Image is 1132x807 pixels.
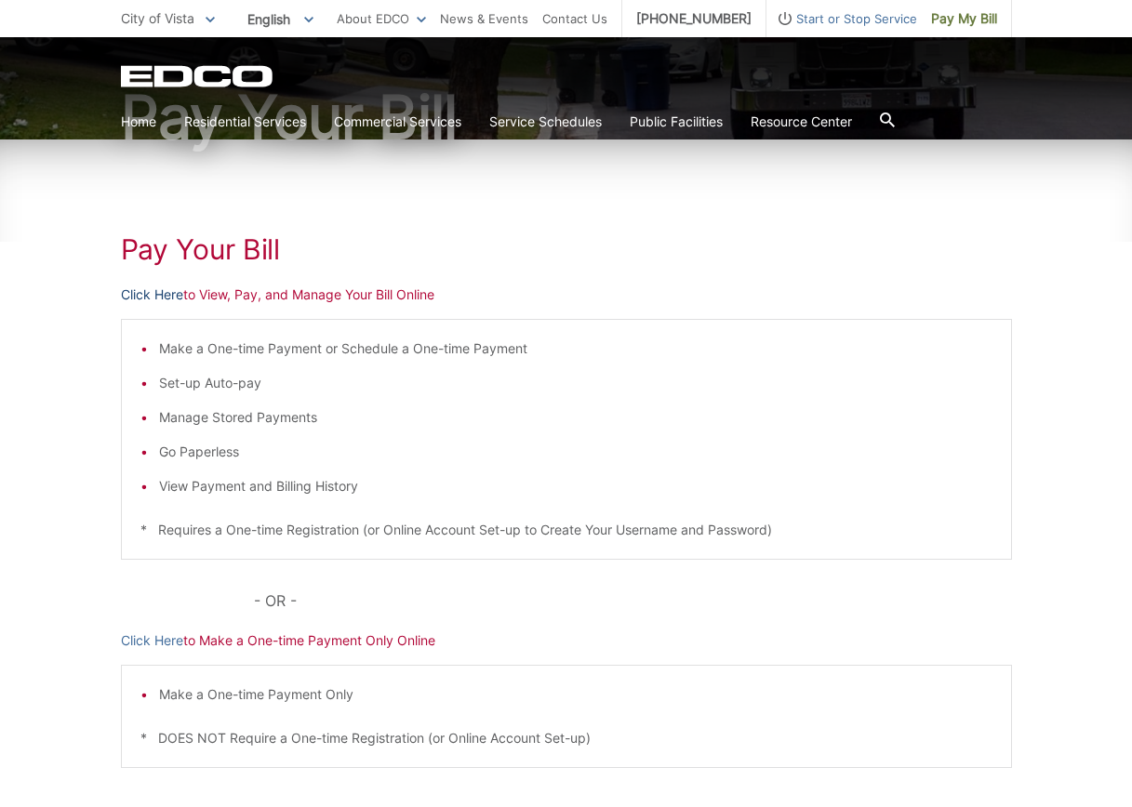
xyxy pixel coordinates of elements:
li: Manage Stored Payments [159,407,992,428]
h1: Pay Your Bill [121,232,1012,266]
a: Contact Us [542,8,607,29]
a: Residential Services [184,112,306,132]
li: Set-up Auto-pay [159,373,992,393]
a: Commercial Services [334,112,461,132]
p: * Requires a One-time Registration (or Online Account Set-up to Create Your Username and Password) [140,520,992,540]
a: News & Events [440,8,528,29]
p: * DOES NOT Require a One-time Registration (or Online Account Set-up) [140,728,992,748]
p: to Make a One-time Payment Only Online [121,630,1012,651]
p: to View, Pay, and Manage Your Bill Online [121,284,1012,305]
li: Make a One-time Payment Only [159,684,992,705]
p: - OR - [254,588,1011,614]
a: Resource Center [751,112,852,132]
h1: Pay Your Bill [121,87,1012,147]
a: Home [121,112,156,132]
a: EDCD logo. Return to the homepage. [121,65,275,87]
li: View Payment and Billing History [159,476,992,496]
span: City of Vista [121,10,194,26]
span: Pay My Bill [931,8,997,29]
a: Click Here [121,630,183,651]
li: Go Paperless [159,442,992,462]
span: English [233,4,327,34]
a: Public Facilities [630,112,723,132]
a: Service Schedules [489,112,602,132]
li: Make a One-time Payment or Schedule a One-time Payment [159,338,992,359]
a: About EDCO [337,8,426,29]
a: Click Here [121,284,183,305]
